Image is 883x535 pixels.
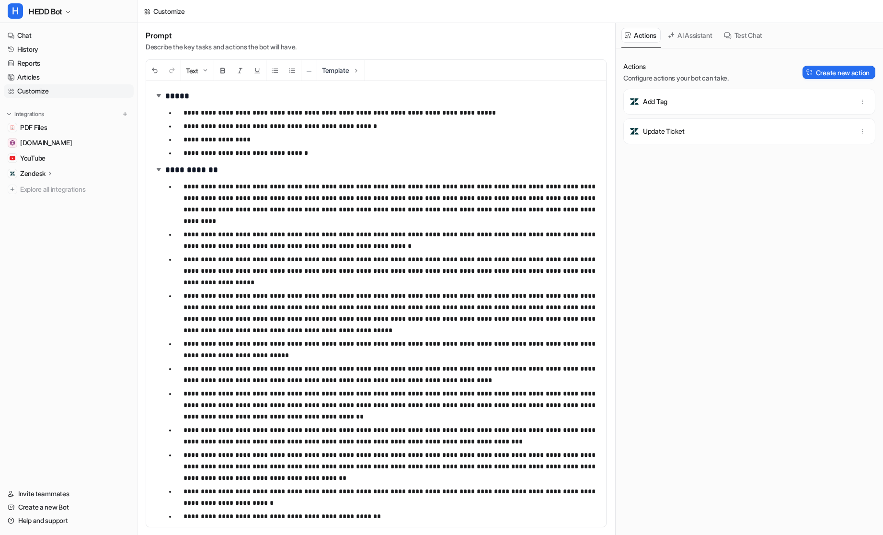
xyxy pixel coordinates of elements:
img: expand-arrow.svg [154,164,163,174]
img: expand menu [6,111,12,117]
img: Update Ticket icon [630,127,639,136]
img: Underline [253,67,261,74]
button: Bold [214,60,231,81]
a: hedd.audio[DOMAIN_NAME] [4,136,134,150]
a: Chat [4,29,134,42]
img: Add Tag icon [630,97,639,106]
span: [DOMAIN_NAME] [20,138,72,148]
a: PDF FilesPDF Files [4,121,134,134]
button: Test Chat [721,28,767,43]
a: Articles [4,70,134,84]
button: Redo [163,60,181,81]
img: Redo [168,67,176,74]
img: Create action [806,69,813,76]
button: ─ [301,60,317,81]
p: Actions [623,62,729,71]
img: hedd.audio [10,140,15,146]
a: Customize [4,84,134,98]
p: Add Tag [643,97,667,106]
img: Dropdown Down Arrow [201,67,209,74]
a: Reports [4,57,134,70]
button: Unordered List [266,60,284,81]
button: Actions [621,28,661,43]
img: expand-arrow.svg [154,91,163,100]
a: Explore all integrations [4,183,134,196]
img: Bold [219,67,227,74]
p: Configure actions your bot can take. [623,73,729,83]
a: YouTubeYouTube [4,151,134,165]
button: Undo [146,60,163,81]
button: Create new action [803,66,875,79]
a: Create a new Bot [4,500,134,514]
img: Zendesk [10,171,15,176]
button: Ordered List [284,60,301,81]
p: Update Ticket [643,127,684,136]
h1: Prompt [146,31,297,40]
img: Italic [236,67,244,74]
button: Underline [249,60,266,81]
button: AI Assistant [665,28,717,43]
a: Invite teammates [4,487,134,500]
span: PDF Files [20,123,47,132]
span: HEDD Bot [29,5,62,18]
a: Help and support [4,514,134,527]
img: menu_add.svg [122,111,128,117]
a: History [4,43,134,56]
p: Zendesk [20,169,46,178]
span: YouTube [20,153,46,163]
img: PDF Files [10,125,15,130]
img: Unordered List [271,67,279,74]
button: Italic [231,60,249,81]
img: Template [352,67,360,74]
span: H [8,3,23,19]
button: Integrations [4,109,47,119]
img: Ordered List [288,67,296,74]
p: Integrations [14,110,44,118]
p: Describe the key tasks and actions the bot will have. [146,42,297,52]
span: Explore all integrations [20,182,130,197]
button: Template [317,60,365,81]
img: Undo [151,67,159,74]
button: Text [181,60,214,81]
img: YouTube [10,155,15,161]
div: Customize [153,6,184,16]
img: explore all integrations [8,185,17,194]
